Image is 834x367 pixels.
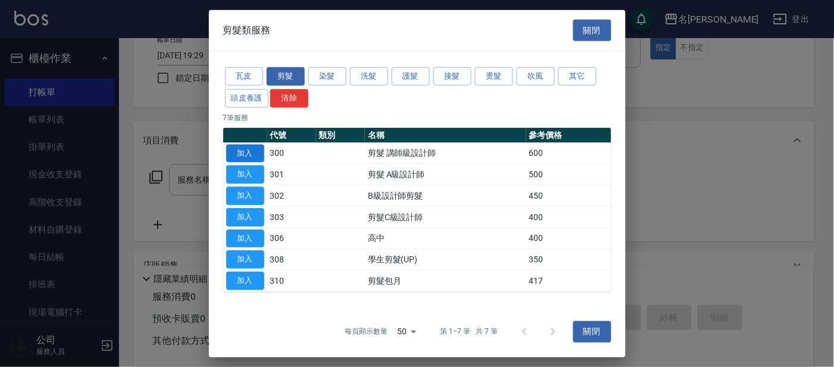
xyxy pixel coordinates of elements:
[226,229,264,247] button: 加入
[365,270,526,291] td: 剪髮包月
[365,127,526,143] th: 名稱
[223,112,611,123] p: 7 筆服務
[308,67,346,86] button: 染髮
[267,143,316,164] td: 300
[365,143,526,164] td: 剪髮 講師級設計師
[226,250,264,269] button: 加入
[526,127,611,143] th: 參考價格
[526,185,611,206] td: 450
[226,165,264,184] button: 加入
[226,272,264,290] button: 加入
[365,228,526,249] td: 高中
[267,270,316,291] td: 310
[226,144,264,162] button: 加入
[267,127,316,143] th: 代號
[526,164,611,186] td: 500
[345,327,388,337] p: 每頁顯示數量
[316,127,365,143] th: 類別
[267,228,316,249] td: 306
[526,143,611,164] td: 600
[526,249,611,271] td: 350
[267,164,316,186] td: 301
[365,185,526,206] td: B級設計師剪髮
[392,67,430,86] button: 護髮
[267,206,316,228] td: 303
[573,19,611,41] button: 關閉
[365,164,526,186] td: 剪髮 A級設計師
[350,67,388,86] button: 洗髮
[365,249,526,271] td: 學生剪髮(UP)
[573,321,611,343] button: 關閉
[433,67,471,86] button: 接髮
[526,270,611,291] td: 417
[267,249,316,271] td: 308
[440,327,498,337] p: 第 1–7 筆 共 7 筆
[392,316,421,348] div: 50
[365,206,526,228] td: 剪髮C級設計師
[225,89,269,108] button: 頭皮養護
[267,67,305,86] button: 剪髮
[558,67,596,86] button: 其它
[270,89,308,108] button: 清除
[517,67,555,86] button: 吹風
[267,185,316,206] td: 302
[226,187,264,205] button: 加入
[526,206,611,228] td: 400
[226,208,264,227] button: 加入
[225,67,263,86] button: 瓦皮
[223,24,271,36] span: 剪髮類服務
[475,67,513,86] button: 燙髮
[526,228,611,249] td: 400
